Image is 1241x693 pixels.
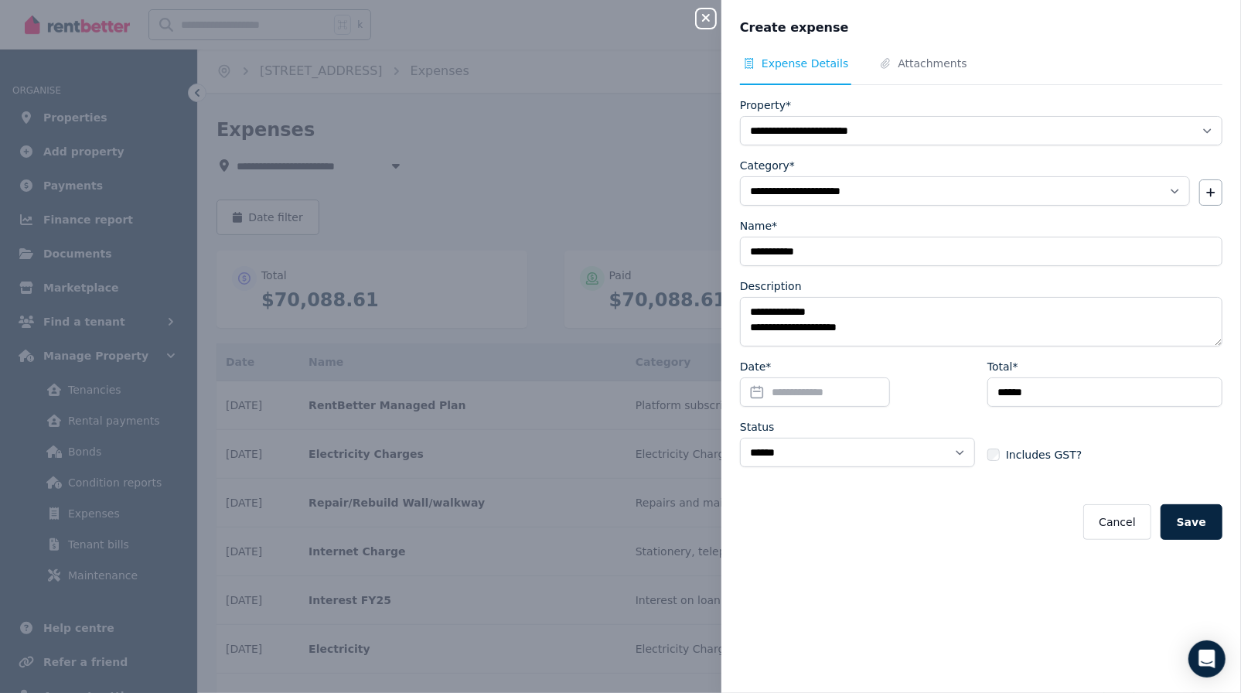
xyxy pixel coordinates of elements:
button: Save [1161,504,1222,540]
span: Attachments [898,56,967,71]
label: Status [740,419,775,435]
button: Cancel [1083,504,1151,540]
label: Category* [740,158,795,173]
label: Property* [740,97,791,113]
span: Expense Details [762,56,848,71]
nav: Tabs [740,56,1222,85]
div: Open Intercom Messenger [1188,640,1226,678]
span: Create expense [740,19,849,37]
input: Includes GST? [987,449,1000,461]
label: Name* [740,218,777,234]
label: Date* [740,359,771,374]
label: Description [740,278,802,294]
label: Total* [987,359,1018,374]
span: Includes GST? [1006,447,1082,463]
